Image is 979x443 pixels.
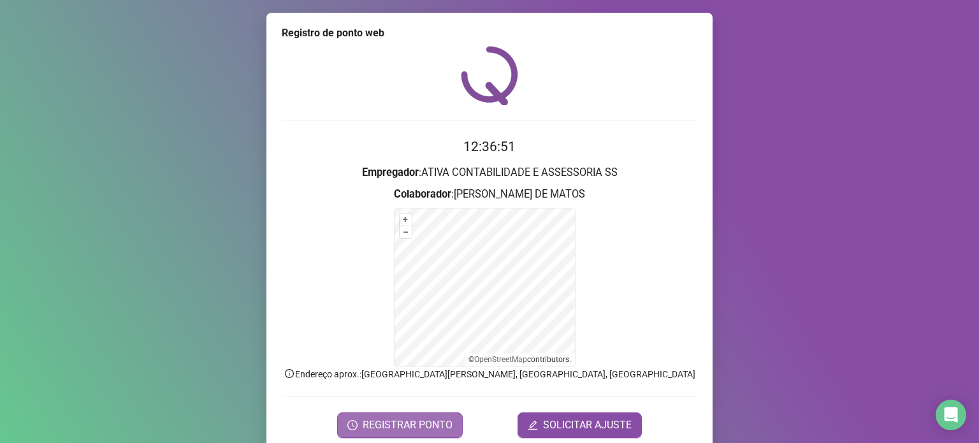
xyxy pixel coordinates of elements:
img: QRPoint [461,46,518,105]
span: edit [528,420,538,430]
span: clock-circle [347,420,358,430]
li: © contributors. [468,355,571,364]
h3: : ATIVA CONTABILIDADE E ASSESSORIA SS [282,164,697,181]
div: Open Intercom Messenger [936,400,966,430]
a: OpenStreetMap [474,355,527,364]
time: 12:36:51 [463,139,516,154]
button: + [400,214,412,226]
span: REGISTRAR PONTO [363,418,453,433]
strong: Colaborador [394,188,451,200]
button: editSOLICITAR AJUSTE [518,412,642,438]
span: SOLICITAR AJUSTE [543,418,632,433]
p: Endereço aprox. : [GEOGRAPHIC_DATA][PERSON_NAME], [GEOGRAPHIC_DATA], [GEOGRAPHIC_DATA] [282,367,697,381]
div: Registro de ponto web [282,25,697,41]
strong: Empregador [362,166,419,178]
h3: : [PERSON_NAME] DE MATOS [282,186,697,203]
button: REGISTRAR PONTO [337,412,463,438]
button: – [400,226,412,238]
span: info-circle [284,368,295,379]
